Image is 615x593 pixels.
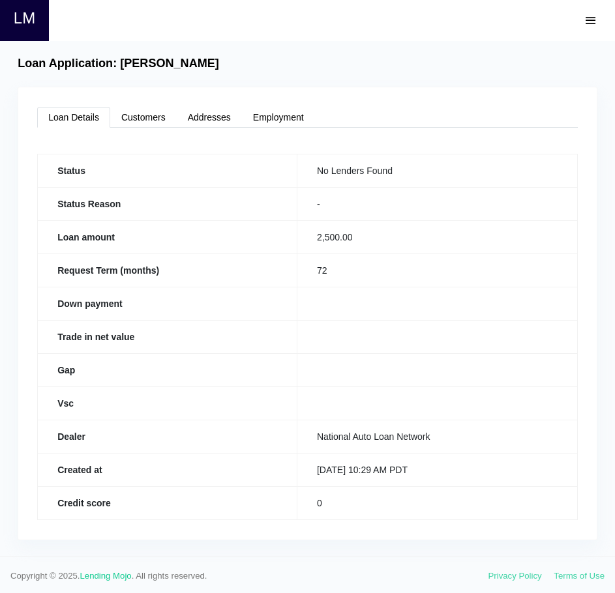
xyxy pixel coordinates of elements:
th: Status Reason [38,187,297,220]
th: Created at [38,453,297,486]
th: Dealer [38,420,297,453]
th: Credit score [38,486,297,519]
a: Loan Details [37,107,110,128]
td: - [297,187,577,220]
th: Down payment [38,287,297,320]
td: National Auto Loan Network [297,420,577,453]
h4: Loan Application: [PERSON_NAME] [18,57,219,71]
th: Vsc [38,386,297,420]
td: 2,500.00 [297,220,577,253]
th: Status [38,154,297,187]
a: Customers [110,107,177,128]
a: Addresses [177,107,242,128]
th: Loan amount [38,220,297,253]
td: [DATE] 10:29 AM PDT [297,453,577,486]
th: Trade in net value [38,320,297,353]
a: Privacy Policy [488,571,542,581]
span: Copyright © 2025. . All rights reserved. [10,570,488,583]
td: No Lenders Found [297,154,577,187]
a: Employment [242,107,315,128]
td: 0 [297,486,577,519]
td: 72 [297,253,577,287]
a: Lending Mojo [80,571,132,581]
a: Terms of Use [554,571,605,581]
th: Gap [38,353,297,386]
th: Request Term (months) [38,253,297,287]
